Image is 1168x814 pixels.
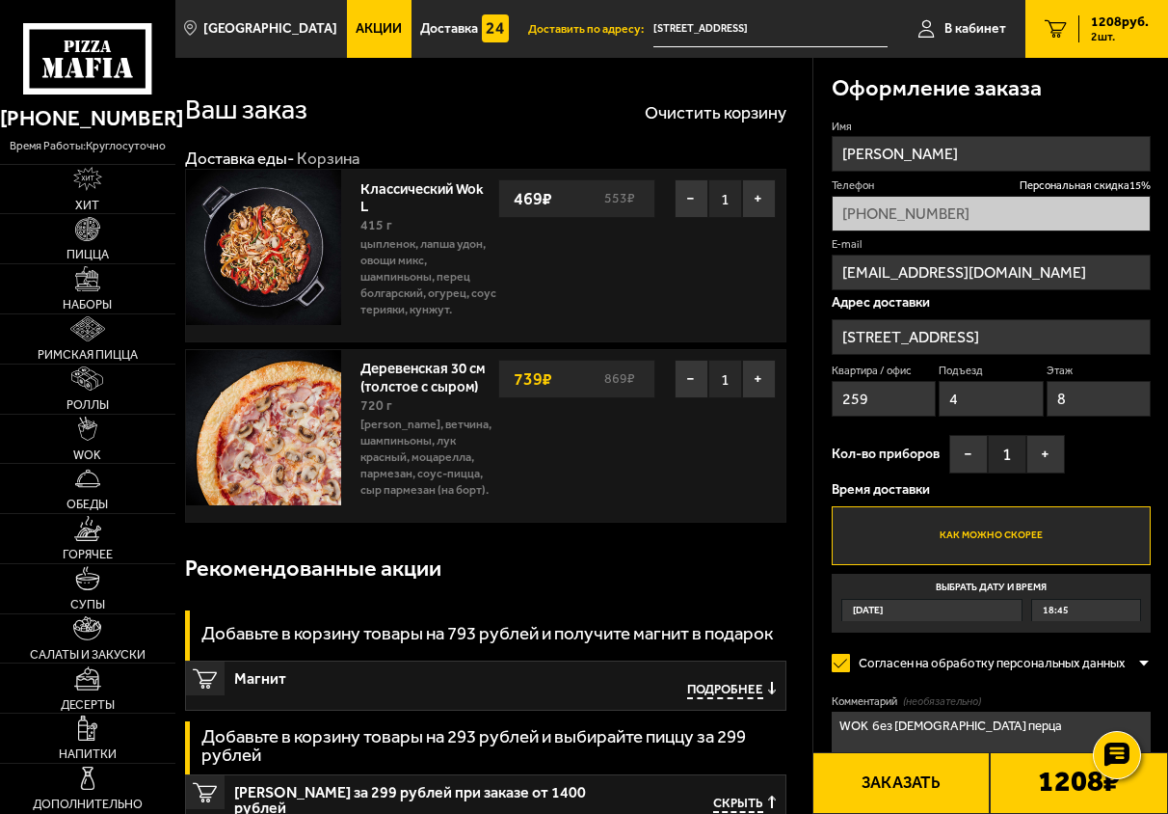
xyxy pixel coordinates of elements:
label: Этаж [1047,364,1151,379]
p: [PERSON_NAME], ветчина, шампиньоны, лук красный, моцарелла, пармезан, соус-пицца, сыр пармезан (н... [360,417,499,499]
label: Выбрать дату и время [832,574,1151,633]
label: Имя [832,120,1151,135]
b: 1208 ₽ [1038,767,1120,799]
span: Пицца [66,249,109,261]
label: Комментарий [832,694,1151,710]
label: Квартира / офис [832,364,936,379]
span: Салаты и закуски [30,649,146,662]
span: Магнит [234,662,594,687]
span: [GEOGRAPHIC_DATA] [203,22,337,36]
span: Десерты [61,699,115,712]
span: Супы [70,599,105,611]
button: − [675,179,708,218]
span: Доставка [420,22,478,36]
button: Очистить корзину [645,104,786,122]
a: Деревенская 30 см (толстое с сыром) [360,354,496,394]
span: Акции [356,22,402,36]
h3: Добавьте в корзину товары на 293 рублей и выбирайте пиццу за 299 рублей [201,728,786,765]
s: 553 ₽ [601,192,645,205]
input: @ [832,255,1151,290]
button: Скрыть [713,796,776,813]
span: 2 шт. [1091,31,1149,42]
span: [DATE] [853,600,883,621]
button: Подробнее [687,682,776,699]
span: 18:45 [1043,600,1069,621]
span: Персональная скидка 15 % [1020,178,1151,194]
span: Дополнительно [33,799,143,811]
span: 1 [988,435,1026,474]
span: Подробнее [687,682,763,699]
label: Согласен на обработку персональных данных [832,645,1138,682]
label: Как можно скорее [832,506,1151,565]
span: Скрыть [713,796,763,813]
p: цыпленок, лапша удон, овощи микс, шампиньоны, перец болгарский, огурец, соус терияки, кунжут. [360,236,499,318]
button: + [742,179,776,218]
s: 869 ₽ [601,372,645,386]
button: Заказать [812,752,991,814]
label: E-mail [832,237,1151,253]
span: (необязательно) [903,694,981,710]
button: + [1026,435,1065,474]
div: Корзина [297,148,359,169]
strong: 739 ₽ [509,361,557,397]
h3: Рекомендованные акции [185,557,441,581]
span: Наборы [63,299,112,312]
span: Обеды [66,499,108,511]
img: 15daf4d41897b9f0e9f617042186c801.svg [482,14,509,41]
input: Ваш адрес доставки [653,12,887,47]
span: В кабинет [944,22,1006,36]
span: Хит [75,200,99,212]
h1: Ваш заказ [185,95,307,122]
span: Римская пицца [38,349,138,362]
span: Горячее [63,549,113,561]
h3: Оформление заказа [832,77,1042,100]
label: Телефон [832,178,1151,194]
span: 1 [708,360,742,398]
span: Напитки [59,748,117,761]
span: 720 г [360,397,392,414]
strong: 469 ₽ [509,180,557,217]
span: 1 [708,179,742,218]
span: 1208 руб. [1091,15,1149,29]
input: Имя [832,136,1151,172]
span: Роллы [66,399,109,412]
button: − [949,435,988,474]
input: +7 ( [832,196,1151,231]
span: WOK [73,449,101,462]
span: Доставить по адресу: [528,23,653,35]
p: Время доставки [832,483,1151,497]
span: Кол-во приборов [832,448,940,461]
span: 415 г [360,217,392,233]
a: Классический Wok L [360,175,484,215]
button: + [742,360,776,398]
p: Адрес доставки [832,296,1151,310]
label: Подъезд [939,364,1043,379]
button: − [675,360,708,398]
a: Доставка еды- [185,149,294,168]
h3: Добавьте в корзину товары на 793 рублей и получите магнит в подарок [201,625,773,643]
